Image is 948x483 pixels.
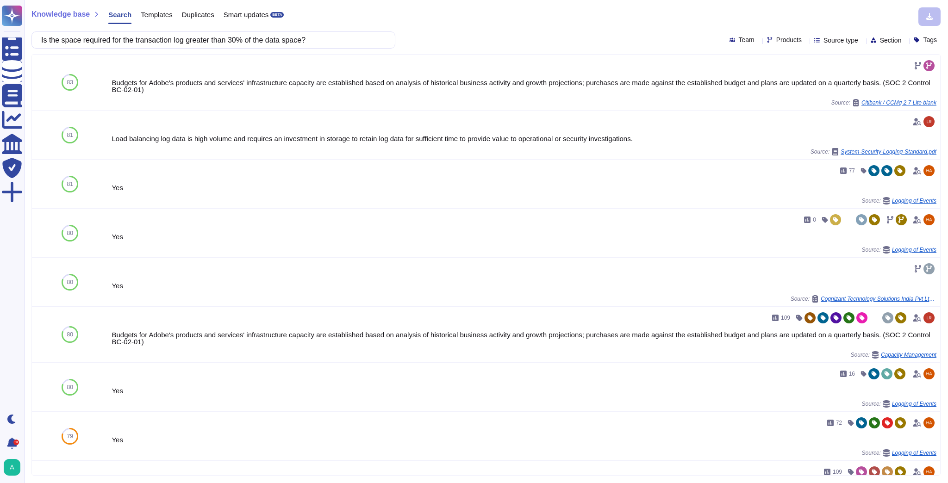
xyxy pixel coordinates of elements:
span: 83 [67,80,73,85]
span: 81 [67,132,73,138]
img: user [923,214,935,225]
span: 79 [67,433,73,439]
span: Templates [141,11,172,18]
img: user [923,116,935,127]
div: Budgets for Adobe's products and services' infrastructure capacity are established based on analy... [112,331,936,345]
div: Yes [112,233,936,240]
span: 72 [836,420,842,426]
img: user [923,417,935,428]
span: Tags [923,37,937,43]
img: user [923,466,935,477]
img: user [923,368,935,379]
div: Yes [112,436,936,443]
span: Source: [862,449,936,457]
div: Budgets for Adobe's products and services' infrastructure capacity are established based on analy... [112,79,936,93]
div: Load balancing log data is high volume and requires an investment in storage to retain log data f... [112,135,936,142]
span: Logging of Events [892,450,936,456]
div: 9+ [13,440,19,445]
span: Products [776,37,802,43]
span: Cognizant Technology Solutions India Pvt Ltd / TPRM Assessment Questionnaire V1.1 (1) [821,296,936,302]
input: Search a question or template... [37,32,386,48]
span: Smart updates [224,11,269,18]
div: Yes [112,387,936,394]
span: Source: [851,351,936,359]
span: 81 [67,181,73,187]
span: Team [739,37,755,43]
span: 80 [67,230,73,236]
img: user [923,165,935,176]
span: Capacity Management [881,352,936,358]
img: user [923,312,935,323]
button: user [2,457,27,477]
span: Logging of Events [892,247,936,253]
span: Logging of Events [892,401,936,407]
span: 80 [67,384,73,390]
span: 109 [833,469,842,475]
span: Logging of Events [892,198,936,204]
span: 77 [849,168,855,173]
span: 80 [67,279,73,285]
span: Citibank / CCMq 2.7 Lite blank [861,100,936,105]
span: Source: [811,148,936,155]
span: Source: [862,400,936,408]
span: Source: [862,246,936,254]
span: Search [108,11,131,18]
span: Source: [862,197,936,204]
span: Source: [791,295,936,303]
span: 0 [813,217,816,223]
span: Knowledge base [31,11,90,18]
span: 109 [781,315,790,321]
span: Source type [823,37,858,43]
img: user [4,459,20,476]
span: Source: [831,99,936,106]
div: Yes [112,184,936,191]
span: Duplicates [182,11,214,18]
div: Yes [112,282,936,289]
span: System-Security-Logging-Standard.pdf [841,149,936,155]
div: BETA [270,12,284,18]
span: Section [880,37,902,43]
span: 80 [67,332,73,337]
span: 16 [849,371,855,377]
